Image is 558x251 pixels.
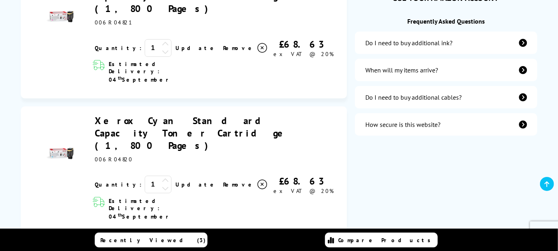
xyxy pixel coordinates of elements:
sup: th [118,212,122,218]
span: Quantity: [95,44,141,52]
a: Delete item from your basket [223,42,268,54]
span: Compare Products [338,237,435,244]
div: Frequently Asked Questions [355,17,537,25]
a: additional-cables [355,86,537,108]
span: Remove [223,44,255,52]
div: Do I need to buy additional ink? [365,39,452,47]
a: Update [175,44,217,52]
img: Xerox Cyan Standard Capacity Toner Cartridge (1,800 Pages) [46,140,74,168]
div: £68.63 [268,175,339,187]
a: Compare Products [325,233,438,247]
div: £68.63 [268,38,339,50]
a: Delete item from your basket [223,179,268,191]
div: How secure is this website? [365,120,440,129]
a: Update [175,181,217,188]
span: Quantity: [95,181,141,188]
span: Estimated Delivery: 04 September [109,60,191,84]
a: Xerox Cyan Standard Capacity Toner Cartridge (1,800 Pages) [95,114,291,152]
span: Remove [223,181,255,188]
a: items-arrive [355,59,537,81]
a: secure-website [355,113,537,136]
span: 006R04821 [95,19,132,26]
div: When will my items arrive? [365,66,438,74]
a: additional-ink [355,32,537,54]
span: Recently Viewed (3) [100,237,206,244]
span: ex VAT @ 20% [273,187,334,195]
div: Do I need to buy additional cables? [365,93,462,101]
span: Estimated Delivery: 04 September [109,197,191,221]
img: Xerox Magenta Standard Capacity Toner Cartridge (1,800 Pages) [46,3,74,31]
span: 006R04820 [95,156,133,163]
span: ex VAT @ 20% [273,50,334,58]
a: Recently Viewed (3) [95,233,207,247]
sup: th [118,75,122,81]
